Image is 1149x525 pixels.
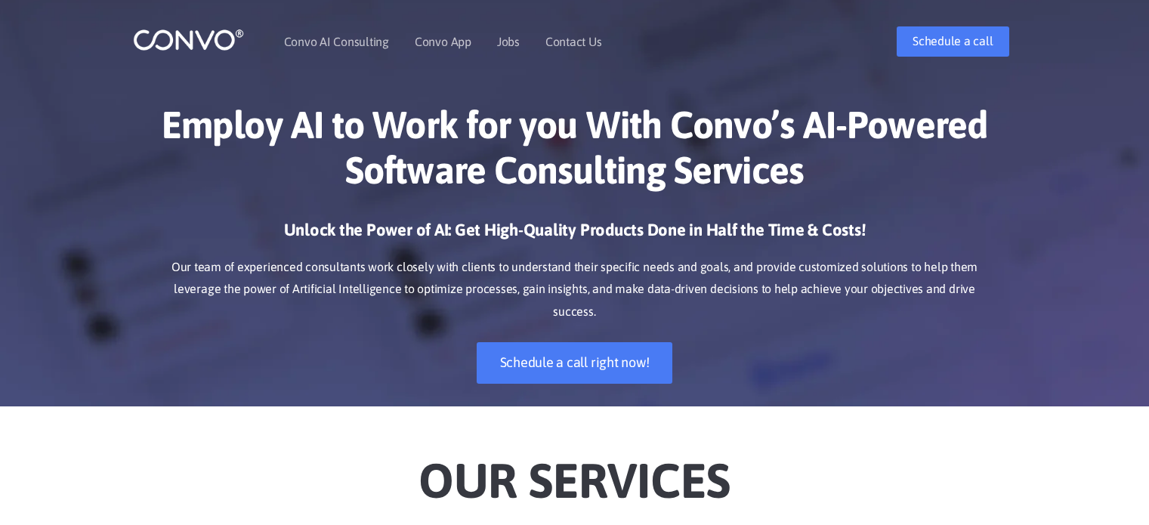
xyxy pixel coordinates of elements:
[156,219,994,252] h3: Unlock the Power of AI: Get High-Quality Products Done in Half the Time & Costs!
[415,36,471,48] a: Convo App
[284,36,389,48] a: Convo AI Consulting
[497,36,520,48] a: Jobs
[545,36,602,48] a: Contact Us
[156,429,994,514] h2: Our Services
[133,28,244,51] img: logo_1.png
[477,342,673,384] a: Schedule a call right now!
[897,26,1008,57] a: Schedule a call
[156,256,994,324] p: Our team of experienced consultants work closely with clients to understand their specific needs ...
[156,102,994,204] h1: Employ AI to Work for you With Convo’s AI-Powered Software Consulting Services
